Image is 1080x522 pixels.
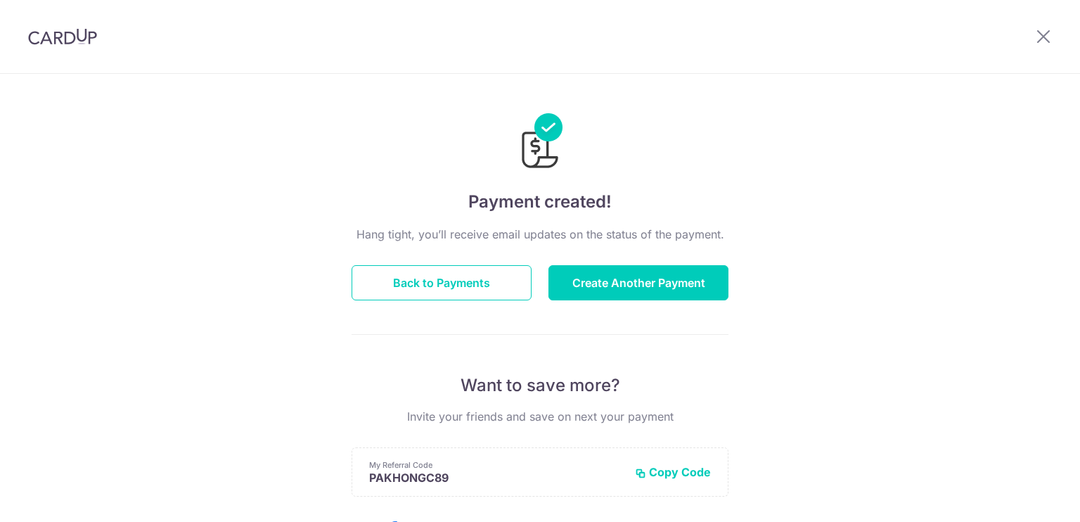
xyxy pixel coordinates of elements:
img: CardUp [28,28,97,45]
button: Back to Payments [352,265,532,300]
button: Copy Code [635,465,711,479]
button: Create Another Payment [548,265,728,300]
img: Payments [517,113,562,172]
h4: Payment created! [352,189,728,215]
p: Hang tight, you’ll receive email updates on the status of the payment. [352,226,728,243]
p: My Referral Code [369,459,624,471]
p: Invite your friends and save on next your payment [352,408,728,425]
iframe: Opens a widget where you can find more information [990,480,1066,515]
p: PAKHONGC89 [369,471,624,485]
p: Want to save more? [352,374,728,397]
